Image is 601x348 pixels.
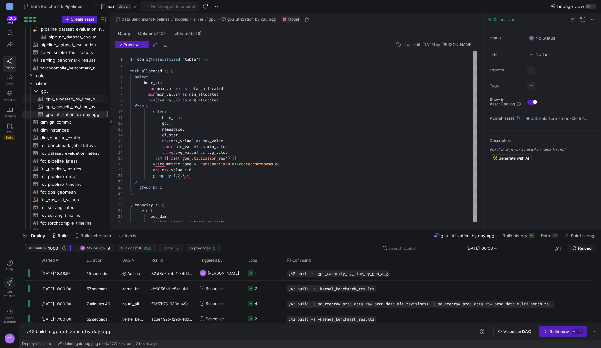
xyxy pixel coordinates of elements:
[166,150,173,155] span: avg
[22,149,108,157] div: Press SPACE to select this row.
[22,142,108,149] a: fct_benchmark_job_status_timeline​​​​​​​​​​
[3,121,16,142] a: PRsBeta
[539,326,587,337] button: Build now⌘⏎
[232,156,234,161] span: }
[148,98,155,103] span: avg
[3,72,16,88] a: Code
[133,57,135,62] span: {
[568,244,596,252] button: Reload
[4,114,16,118] span: Catalog
[31,4,82,9] span: Data Benchmark Pipelines
[117,4,131,9] span: default
[40,150,100,157] span: fct_dataset_evaluation_latest​​​​​​​​​​
[490,138,598,143] p: Description
[22,157,108,165] div: Press SPACE to select this row.
[46,95,100,103] span: gpu_allocated_by_time_by_namespace_agg​​​​​​​​​​
[176,246,179,251] span: 2
[99,2,139,11] button: maindefault
[121,246,141,250] span: Successful
[502,233,527,238] span: Build history
[115,62,123,68] div: 2
[171,156,178,161] span: ref
[578,246,592,251] span: Reload
[22,134,108,142] div: Press SPACE to select this row.
[22,126,108,134] div: Press SPACE to select this row.
[493,17,515,22] span: Materialized
[503,329,531,334] span: Visualize DAG
[173,31,202,36] span: Table tests
[22,165,108,173] a: fct_pipeline_metrics​​​​​​​​​​
[7,130,12,134] span: PRs
[115,115,123,121] div: 11
[3,88,16,104] a: Monitor
[153,167,160,173] span: and
[46,111,100,118] span: gpu_utilization_by_day_agg​​​​​​​​​​
[147,311,196,326] div: ac6e492b-f29d-4dd9-bd42-90516754924d
[166,156,169,161] span: {
[22,134,108,142] a: dim_pipeline_config​​​​​​​​​​
[153,156,162,161] span: from
[182,98,187,103] span: as
[22,126,108,134] a: dim_instances​​​​​​​​​​
[162,121,169,126] span: gpu
[194,162,196,167] span: =
[5,66,14,69] span: Editor
[22,95,108,103] a: gpu_allocated_by_time_by_namespace_agg​​​​​​​​​​
[3,16,16,27] button: 205
[22,95,108,103] div: Press SPACE to select this row.
[207,144,228,149] span: min_value
[178,98,180,103] span: )
[194,17,203,22] span: silver
[130,69,139,74] span: with
[118,31,130,36] span: Query
[22,2,90,11] button: Data Benchmark Pipelines
[173,144,176,149] span: (
[40,41,100,48] span: pipeline_dataset_evaluation_results​​​​​​​​​​
[153,162,164,167] span: where
[182,86,187,91] span: as
[4,316,16,323] span: Space settings
[162,144,164,149] span: ,
[3,56,16,72] a: Editor
[122,281,144,296] span: kernel_benchmark_results_sync
[169,138,171,143] span: (
[115,41,141,48] button: Preview
[164,69,169,74] span: as
[36,72,107,79] span: gold
[208,16,218,23] button: gpu
[178,156,180,161] span: (
[153,109,166,114] span: select
[115,109,123,115] div: 10
[107,246,110,251] span: 9
[115,68,123,74] div: 3
[157,86,178,91] span: max_value
[166,162,191,167] span: metric_name
[148,92,155,97] span: min
[180,156,228,161] span: 'gpu_utilization_raw'
[7,16,17,21] div: 205
[541,233,550,238] span: Data
[115,57,123,62] div: 1
[40,57,100,64] span: serving_benchmark_results​​​​​​​​​​
[3,257,16,274] button: Help
[200,150,205,155] span: as
[182,57,198,62] span: "table"
[157,92,178,97] span: min_value
[22,227,108,235] a: serving_benchmark_best_throughput_per_slo​​​​​​​​​​
[62,16,97,23] button: Create asset
[146,103,148,109] span: (
[155,92,157,97] span: (
[283,17,286,21] img: undefined
[180,57,182,62] span: =
[46,103,100,111] span: gpu_capacity_by_time_by_gpu_agg​​​​​​​​​​
[22,103,108,111] a: gpu_capacity_by_time_by_gpu_agg​​​​​​​​​​
[209,17,216,22] span: gpu
[562,230,600,241] button: Point lineage
[162,150,164,155] span: ,
[162,115,180,120] span: hour_dim
[490,52,522,57] span: Tier
[166,173,171,178] span: by
[190,246,210,250] span: In progress
[22,180,108,188] a: fct_pipeline_timeline​​​​​​​​​​
[196,144,198,149] span: )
